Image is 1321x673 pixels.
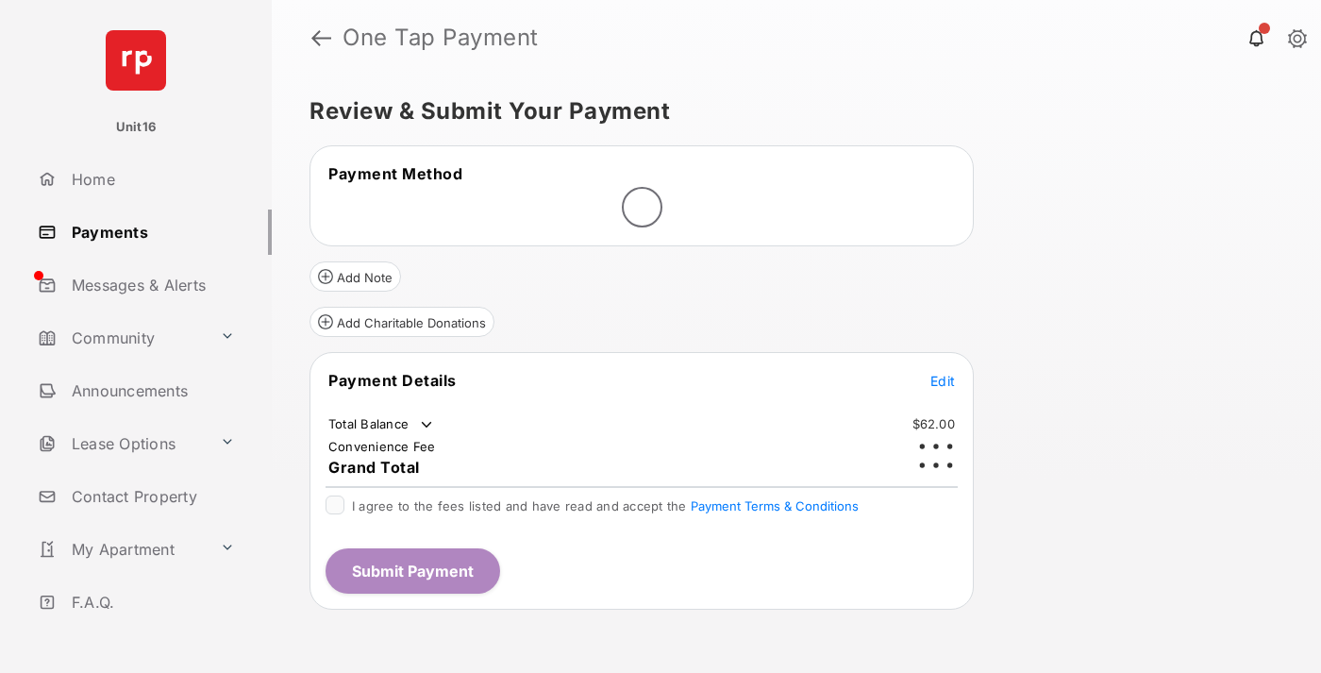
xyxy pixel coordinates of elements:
button: Edit [930,371,955,390]
p: Unit16 [116,118,157,137]
strong: One Tap Payment [343,26,539,49]
td: Total Balance [327,415,436,434]
span: Edit [930,373,955,389]
img: svg+xml;base64,PHN2ZyB4bWxucz0iaHR0cDovL3d3dy53My5vcmcvMjAwMC9zdmciIHdpZHRoPSI2NCIgaGVpZ2h0PSI2NC... [106,30,166,91]
a: Announcements [30,368,272,413]
a: Messages & Alerts [30,262,272,308]
a: Payments [30,210,272,255]
span: Grand Total [328,458,420,477]
a: Lease Options [30,421,212,466]
button: I agree to the fees listed and have read and accept the [691,498,859,513]
a: Community [30,315,212,361]
a: Home [30,157,272,202]
h5: Review & Submit Your Payment [309,100,1268,123]
a: Contact Property [30,474,272,519]
span: Payment Details [328,371,457,390]
button: Add Charitable Donations [309,307,494,337]
td: Convenience Fee [327,438,437,455]
a: F.A.Q. [30,580,272,625]
a: My Apartment [30,527,212,572]
button: Add Note [309,261,401,292]
td: $62.00 [911,415,957,432]
button: Submit Payment [326,548,500,594]
span: I agree to the fees listed and have read and accept the [352,498,859,513]
span: Payment Method [328,164,462,183]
